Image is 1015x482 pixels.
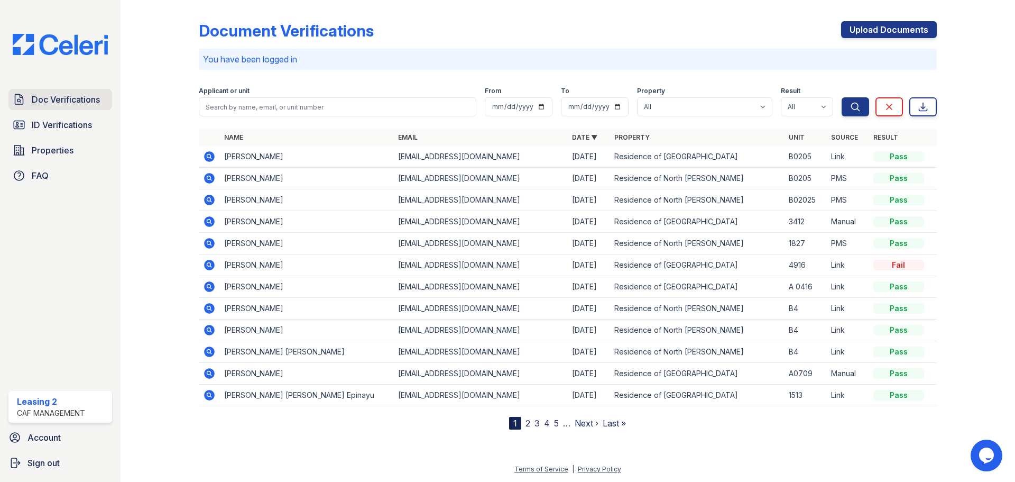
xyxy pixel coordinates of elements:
td: [PERSON_NAME] [220,189,394,211]
td: 3412 [785,211,827,233]
span: FAQ [32,169,49,182]
span: Account [27,431,61,444]
td: Residence of North [PERSON_NAME] [610,168,784,189]
td: [DATE] [568,276,610,298]
td: [DATE] [568,168,610,189]
a: Last » [603,418,626,429]
div: Pass [873,303,924,314]
span: Sign out [27,457,60,469]
div: CAF Management [17,408,85,419]
td: [DATE] [568,211,610,233]
td: [EMAIL_ADDRESS][DOMAIN_NAME] [394,298,568,320]
td: [EMAIL_ADDRESS][DOMAIN_NAME] [394,385,568,406]
td: Link [827,276,869,298]
td: Link [827,298,869,320]
p: You have been logged in [203,53,933,66]
label: Result [781,87,800,95]
td: [EMAIL_ADDRESS][DOMAIN_NAME] [394,211,568,233]
td: Residence of [GEOGRAPHIC_DATA] [610,385,784,406]
div: Pass [873,347,924,357]
td: B0205 [785,168,827,189]
div: Document Verifications [199,21,374,40]
td: Residence of North [PERSON_NAME] [610,341,784,363]
div: Pass [873,238,924,249]
td: [EMAIL_ADDRESS][DOMAIN_NAME] [394,168,568,189]
a: Sign out [4,452,116,474]
td: B4 [785,341,827,363]
td: Residence of North [PERSON_NAME] [610,320,784,341]
div: Pass [873,173,924,184]
div: Pass [873,216,924,227]
div: 1 [509,417,521,430]
a: 5 [554,418,559,429]
td: 4916 [785,254,827,276]
td: PMS [827,168,869,189]
span: Properties [32,144,73,157]
a: Date ▼ [572,133,597,141]
div: Pass [873,390,924,401]
td: [DATE] [568,254,610,276]
span: … [563,417,570,430]
a: Terms of Service [514,465,568,473]
a: Doc Verifications [8,89,112,110]
td: A0709 [785,363,827,385]
td: [PERSON_NAME] [220,211,394,233]
td: Residence of [GEOGRAPHIC_DATA] [610,146,784,168]
td: [EMAIL_ADDRESS][DOMAIN_NAME] [394,320,568,341]
a: 2 [525,418,530,429]
a: ID Verifications [8,114,112,135]
div: Pass [873,281,924,292]
td: Residence of [GEOGRAPHIC_DATA] [610,276,784,298]
span: ID Verifications [32,119,92,131]
td: A 0416 [785,276,827,298]
td: [DATE] [568,189,610,211]
a: Upload Documents [841,21,937,38]
td: [EMAIL_ADDRESS][DOMAIN_NAME] [394,254,568,276]
td: [PERSON_NAME] [220,363,394,385]
a: Account [4,427,116,448]
a: Name [224,133,243,141]
td: [PERSON_NAME] [220,298,394,320]
td: [EMAIL_ADDRESS][DOMAIN_NAME] [394,189,568,211]
td: Link [827,385,869,406]
div: Pass [873,151,924,162]
td: [EMAIL_ADDRESS][DOMAIN_NAME] [394,276,568,298]
td: Manual [827,363,869,385]
td: Residence of North [PERSON_NAME] [610,298,784,320]
td: Residence of [GEOGRAPHIC_DATA] [610,363,784,385]
td: Link [827,320,869,341]
td: [PERSON_NAME] [220,168,394,189]
div: Pass [873,325,924,335]
a: Next › [575,418,598,429]
td: [PERSON_NAME] [PERSON_NAME] [220,341,394,363]
td: [DATE] [568,320,610,341]
td: 1827 [785,233,827,254]
td: Residence of [GEOGRAPHIC_DATA] [610,211,784,233]
a: Email [398,133,418,141]
div: Pass [873,195,924,205]
td: [PERSON_NAME] [220,320,394,341]
td: [DATE] [568,385,610,406]
td: [DATE] [568,298,610,320]
td: [PERSON_NAME] [PERSON_NAME] Epinayu [220,385,394,406]
a: 4 [544,418,550,429]
img: CE_Logo_Blue-a8612792a0a2168367f1c8372b55b34899dd931a85d93a1a3d3e32e68fde9ad4.png [4,34,116,55]
a: Source [831,133,858,141]
td: [EMAIL_ADDRESS][DOMAIN_NAME] [394,341,568,363]
iframe: chat widget [971,440,1004,471]
td: [EMAIL_ADDRESS][DOMAIN_NAME] [394,146,568,168]
td: Residence of North [PERSON_NAME] [610,233,784,254]
label: To [561,87,569,95]
a: Properties [8,140,112,161]
a: Property [614,133,650,141]
td: Link [827,341,869,363]
td: [DATE] [568,233,610,254]
td: Link [827,146,869,168]
label: Property [637,87,665,95]
td: [PERSON_NAME] [220,146,394,168]
label: Applicant or unit [199,87,250,95]
td: PMS [827,233,869,254]
a: 3 [534,418,540,429]
td: [DATE] [568,146,610,168]
td: Link [827,254,869,276]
